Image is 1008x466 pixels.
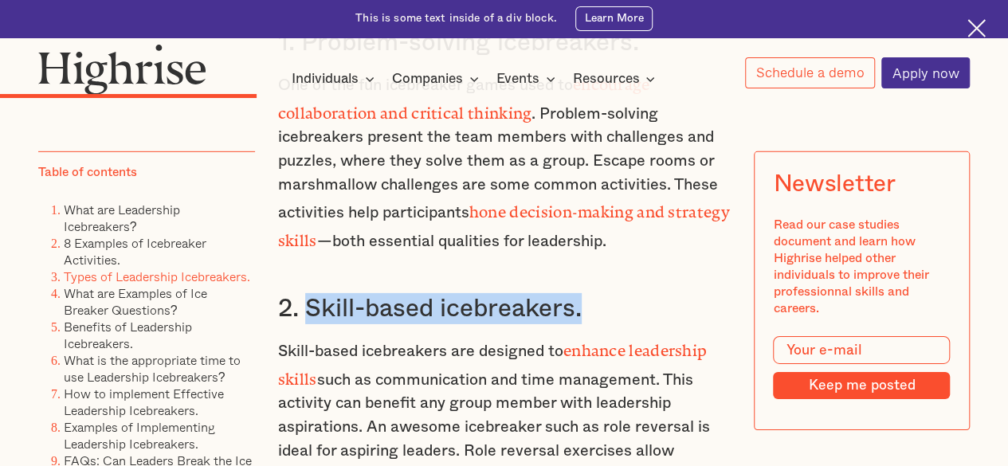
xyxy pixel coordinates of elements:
[38,164,137,181] div: Table of contents
[572,69,639,88] div: Resources
[64,233,206,269] a: 8 Examples of Icebreaker Activities.
[64,384,224,420] a: How to implement Effective Leadership Icebreakers.
[64,200,180,236] a: What are Leadership Icebreakers?
[496,69,560,88] div: Events
[773,217,950,317] div: Read our case studies document and learn how Highrise helped other individuals to improve their p...
[572,69,660,88] div: Resources
[64,417,215,453] a: Examples of Implementing Leadership Icebreakers.
[278,293,731,324] h3: 2. Skill-based icebreakers.
[64,284,207,319] a: What are Examples of Ice Breaker Questions?
[575,6,653,31] a: Learn More
[773,336,950,365] input: Your e-mail
[64,350,241,386] a: What is the appropriate time to use Leadership Icebreakers?
[278,203,729,241] strong: hone decision-making and strategy skills
[278,76,650,114] strong: encourage collaboration and critical thinking
[278,69,731,253] p: One of the fun icebreaker games used to . Problem-solving icebreakers present the team members wi...
[773,336,950,399] form: Modal Form
[64,317,192,353] a: Benefits of Leadership Icebreakers.
[773,170,895,198] div: Newsletter
[292,69,359,88] div: Individuals
[392,69,484,88] div: Companies
[38,44,206,95] img: Highrise logo
[392,69,463,88] div: Companies
[64,267,250,286] a: Types of Leadership Icebreakers.
[773,372,950,398] input: Keep me posted
[278,342,707,380] strong: enhance leadership skills
[967,19,986,37] img: Cross icon
[745,57,875,88] a: Schedule a demo
[355,11,557,26] div: This is some text inside of a div block.
[496,69,539,88] div: Events
[881,57,970,88] a: Apply now
[292,69,379,88] div: Individuals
